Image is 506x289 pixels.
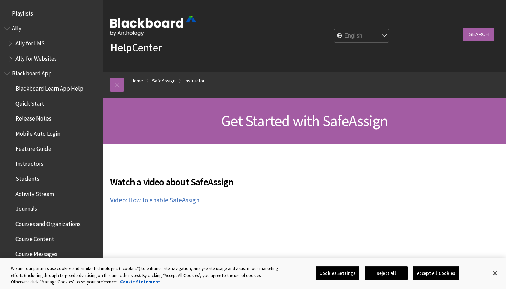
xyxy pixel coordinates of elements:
[12,23,21,32] span: Ally
[131,76,143,85] a: Home
[365,266,408,280] button: Reject All
[110,175,397,189] span: Watch a video about SafeAssign
[12,8,33,17] span: Playlists
[413,266,459,280] button: Accept All Cookies
[15,98,44,107] span: Quick Start
[15,143,51,152] span: Feature Guide
[110,196,199,204] a: Video: How to enable SafeAssign
[15,173,39,182] span: Students
[15,203,37,213] span: Journals
[12,68,52,77] span: Blackboard App
[4,8,99,19] nav: Book outline for Playlists
[15,248,57,258] span: Course Messages
[15,53,57,62] span: Ally for Websites
[110,41,132,54] strong: Help
[120,279,160,285] a: More information about your privacy, opens in a new tab
[487,266,503,281] button: Close
[185,76,205,85] a: Instructor
[15,113,51,122] span: Release Notes
[110,16,196,36] img: Blackboard by Anthology
[152,76,176,85] a: SafeAssign
[110,41,162,54] a: HelpCenter
[4,23,99,64] nav: Book outline for Anthology Ally Help
[15,233,54,242] span: Course Content
[15,38,45,47] span: Ally for LMS
[15,218,81,227] span: Courses and Organizations
[11,265,278,286] div: We and our partners use cookies and similar technologies (“cookies”) to enhance site navigation, ...
[221,111,388,130] span: Get Started with SafeAssign
[15,188,54,197] span: Activity Stream
[15,83,83,92] span: Blackboard Learn App Help
[463,28,494,41] input: Search
[316,266,359,280] button: Cookies Settings
[15,128,60,137] span: Mobile Auto Login
[334,29,389,43] select: Site Language Selector
[15,158,43,167] span: Instructors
